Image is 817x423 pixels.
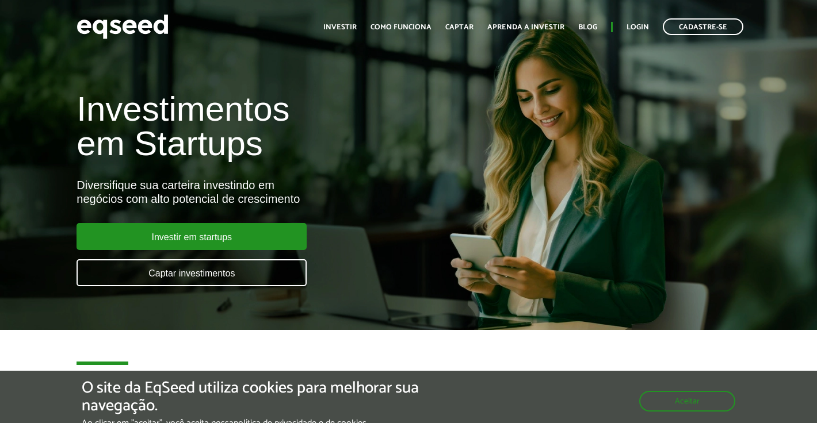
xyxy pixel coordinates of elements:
a: Cadastre-se [663,18,743,35]
a: Login [627,24,649,31]
button: Aceitar [639,391,735,412]
a: Captar investimentos [77,259,307,286]
h1: Investimentos em Startups [77,92,468,161]
a: Blog [578,24,597,31]
a: Como funciona [371,24,432,31]
h5: O site da EqSeed utiliza cookies para melhorar sua navegação. [82,379,474,415]
a: Investir em startups [77,223,307,250]
img: EqSeed [77,11,169,42]
a: Captar [445,24,474,31]
a: Investir [323,24,357,31]
a: Aprenda a investir [487,24,564,31]
div: Diversifique sua carteira investindo em negócios com alto potencial de crescimento [77,178,468,206]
